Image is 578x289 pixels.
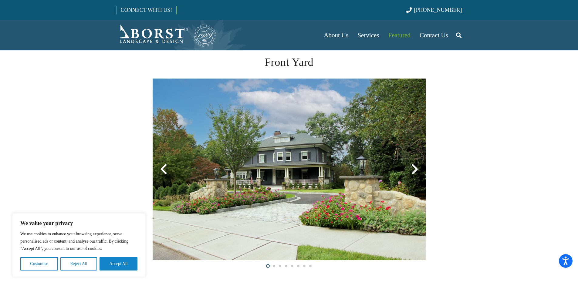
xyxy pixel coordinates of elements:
[420,32,448,39] span: Contact Us
[20,230,137,252] p: We use cookies to enhance your browsing experience, serve personalised ads or content, and analys...
[388,32,411,39] span: Featured
[20,220,137,227] p: We value your privacy
[116,23,217,47] a: Borst-Logo
[357,32,379,39] span: Services
[100,257,137,271] button: Accept All
[20,257,58,271] button: Customise
[12,213,146,277] div: We value your privacy
[384,20,415,50] a: Featured
[117,3,176,17] a: CONNECT WITH US!
[415,20,453,50] a: Contact Us
[153,54,426,70] h2: Front Yard
[414,7,462,13] span: [PHONE_NUMBER]
[324,32,348,39] span: About Us
[453,28,465,43] a: Search
[353,20,384,50] a: Services
[319,20,353,50] a: About Us
[406,7,462,13] a: [PHONE_NUMBER]
[60,257,97,271] button: Reject All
